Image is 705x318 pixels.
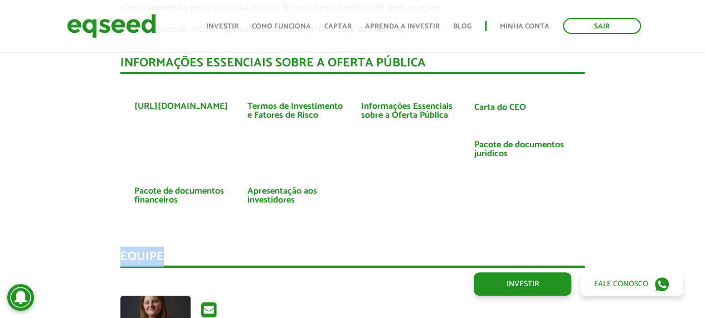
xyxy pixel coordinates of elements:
a: Termos de Investimento e Fatores de Risco [247,102,344,120]
a: Informações Essenciais sobre a Oferta Pública [361,102,457,120]
a: Apresentação aos investidores [247,187,344,205]
a: Como funciona [252,23,311,30]
a: Aprenda a investir [365,23,440,30]
a: Pacote de documentos financeiros [134,187,231,205]
a: Carta do CEO [474,103,526,112]
div: INFORMAÇÕES ESSENCIAIS SOBRE A OFERTA PÚBLICA [120,57,585,74]
a: Blog [453,23,471,30]
a: Captar [324,23,352,30]
img: EqSeed [67,11,156,41]
a: Sair [563,18,641,34]
div: Equipe [120,250,585,268]
a: Fale conosco [580,272,683,296]
a: Investir [206,23,239,30]
a: [URL][DOMAIN_NAME] [134,102,228,111]
a: Investir [474,272,571,296]
a: Pacote de documentos jurídicos [474,141,571,158]
a: Minha conta [500,23,550,30]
